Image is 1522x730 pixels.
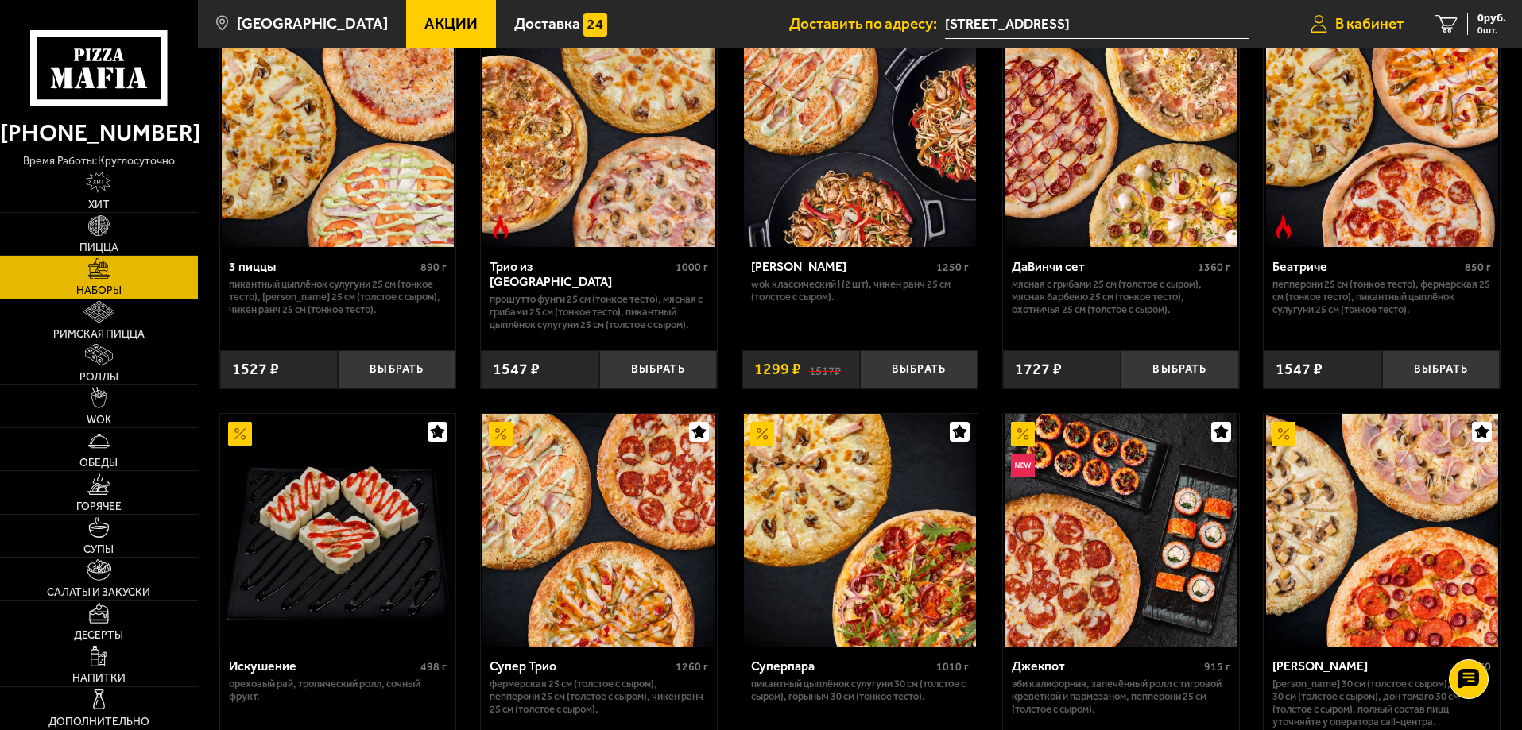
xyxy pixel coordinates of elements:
div: [PERSON_NAME] [751,259,933,274]
a: АкционныйВилла Капри [742,15,978,247]
button: Выбрать [1121,350,1238,389]
span: Наборы [76,285,122,296]
img: Вилла Капри [744,15,976,247]
a: АкционныйОстрое блюдоТрио из Рио [481,15,717,247]
s: 1517 ₽ [809,361,841,377]
span: Роллы [79,372,118,383]
p: Мясная с грибами 25 см (толстое с сыром), Мясная Барбекю 25 см (тонкое тесто), Охотничья 25 см (т... [1012,278,1230,316]
p: Эби Калифорния, Запечённый ролл с тигровой креветкой и пармезаном, Пепперони 25 см (толстое с сыр... [1012,678,1230,716]
div: 3 пиццы [229,259,417,274]
span: Десерты [74,630,123,641]
div: Беатриче [1272,259,1461,274]
span: Горячее [76,501,122,512]
span: 1527 ₽ [232,361,279,377]
input: Ваш адрес доставки [945,10,1249,39]
span: 1547 ₽ [1276,361,1323,377]
p: Пикантный цыплёнок сулугуни 30 см (толстое с сыром), Горыныч 30 см (тонкое тесто). [751,678,970,703]
span: 1299 ₽ [754,361,801,377]
span: Обеды [79,458,118,469]
a: АкционныйСупер Трио [481,414,717,646]
span: Доставка [514,16,580,31]
a: Акционный3 пиццы [220,15,456,247]
img: Акционный [228,422,252,446]
span: В кабинет [1335,16,1404,31]
div: Суперпара [751,659,933,674]
span: Напитки [72,673,126,684]
span: Доставить по адресу: [789,16,945,31]
span: 1010 г [936,660,969,674]
div: Трио из [GEOGRAPHIC_DATA] [490,259,672,289]
a: АкционныйНовинкаДжекпот [1003,414,1239,646]
span: Дополнительно [48,716,149,728]
button: Выбрать [338,350,455,389]
a: АкционныйДаВинчи сет [1003,15,1239,247]
img: Акционный [1011,422,1035,446]
div: Джекпот [1012,659,1200,674]
span: [GEOGRAPHIC_DATA] [237,16,388,31]
img: Супер Трио [482,414,715,646]
div: ДаВинчи сет [1012,259,1194,274]
span: Акции [424,16,478,31]
span: 1260 г [676,660,708,674]
span: 915 г [1204,660,1230,674]
span: 1547 ₽ [493,361,540,377]
img: Акционный [750,422,774,446]
div: Искушение [229,659,417,674]
span: 1250 г [936,261,969,274]
p: [PERSON_NAME] 30 см (толстое с сыром), Лучано 30 см (толстое с сыром), Дон Томаго 30 см (толстое ... [1272,678,1491,728]
p: Фермерская 25 см (толстое с сыром), Пепперони 25 см (толстое с сыром), Чикен Ранч 25 см (толстое ... [490,678,708,716]
span: WOK [87,415,111,426]
img: Суперпара [744,414,976,646]
img: ДаВинчи сет [1005,15,1237,247]
img: Искушение [222,414,454,646]
span: 1360 г [1198,261,1230,274]
span: 498 г [420,660,447,674]
button: Выбрать [1382,350,1500,389]
img: Новинка [1011,454,1035,477]
p: Пикантный цыплёнок сулугуни 25 см (тонкое тесто), [PERSON_NAME] 25 см (толстое с сыром), Чикен Ра... [229,278,447,316]
p: Wok классический L (2 шт), Чикен Ранч 25 см (толстое с сыром). [751,278,970,303]
img: 3 пиццы [222,15,454,247]
span: 0 руб. [1477,13,1506,24]
img: Акционный [1272,422,1295,446]
a: АкционныйИскушение [220,414,456,646]
button: Выбрать [860,350,978,389]
span: Салаты и закуски [47,587,150,598]
button: Выбрать [599,350,717,389]
p: Ореховый рай, Тропический ролл, Сочный фрукт. [229,678,447,703]
span: 0 шт. [1477,25,1506,35]
span: Хит [88,199,110,211]
div: Супер Трио [490,659,672,674]
img: Острое блюдо [489,215,513,239]
img: 15daf4d41897b9f0e9f617042186c801.svg [583,13,607,37]
img: Хет Трик [1266,414,1498,646]
span: Супы [83,544,114,555]
p: Пепперони 25 см (тонкое тесто), Фермерская 25 см (тонкое тесто), Пикантный цыплёнок сулугуни 25 с... [1272,278,1491,316]
span: 1727 ₽ [1015,361,1062,377]
img: Джекпот [1005,414,1237,646]
span: Римская пицца [53,329,145,340]
img: Акционный [489,422,513,446]
img: Беатриче [1266,15,1498,247]
img: Трио из Рио [482,15,715,247]
a: АкционныйСуперпара [742,414,978,646]
span: 1000 г [676,261,708,274]
a: АкционныйХет Трик [1264,414,1500,646]
img: Острое блюдо [1272,215,1295,239]
span: 890 г [420,261,447,274]
p: Прошутто Фунги 25 см (тонкое тесто), Мясная с грибами 25 см (тонкое тесто), Пикантный цыплёнок су... [490,293,708,331]
div: [PERSON_NAME] [1272,659,1462,674]
a: АкционныйОстрое блюдоБеатриче [1264,15,1500,247]
span: 850 г [1465,261,1491,274]
span: Пицца [79,242,118,253]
